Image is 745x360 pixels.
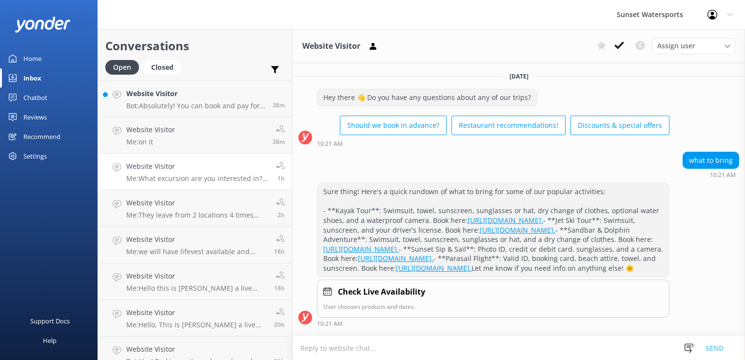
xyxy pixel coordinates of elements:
[323,244,399,254] a: [URL][DOMAIN_NAME].
[126,198,269,208] h4: Website Visitor
[317,140,669,147] div: Sep 20 2025 09:21am (UTC -05:00) America/Cancun
[98,300,292,337] a: Website VisitorMe:Hello, This is [PERSON_NAME] a live Sunset Watersports agent, have you booked y...
[683,171,739,178] div: Sep 20 2025 09:21am (UTC -05:00) America/Cancun
[126,88,265,99] h4: Website Visitor
[15,17,71,33] img: yonder-white-logo.png
[274,247,285,256] span: Sep 19 2025 04:07pm (UTC -05:00) America/Cancun
[710,172,736,178] strong: 10:21 AM
[23,68,41,88] div: Inbox
[317,183,669,276] div: Sure thing! Here's a quick rundown of what to bring for some of our popular activities: - **Kayak...
[126,101,265,110] p: Bot: Absolutely! You can book and pay for your sister-in-law and her friend to go on the cruise e...
[23,88,47,107] div: Chatbot
[98,263,292,300] a: Website VisitorMe:Hello this is [PERSON_NAME] a live agent from [GEOGRAPHIC_DATA], the Sunset Sip...
[105,37,285,55] h2: Conversations
[451,116,566,135] button: Restaurant recommendations!
[126,138,175,146] p: Me: on it
[23,146,47,166] div: Settings
[126,247,267,256] p: Me: we will have lifevest available and professional crew on board
[98,190,292,227] a: Website VisitorMe:They leave from 2 locations 4 times perr day. When are you coming to [GEOGRAPHI...
[30,311,70,331] div: Support Docs
[126,124,175,135] h4: Website Visitor
[126,284,267,293] p: Me: Hello this is [PERSON_NAME] a live agent from [GEOGRAPHIC_DATA], the Sunset Sip and Sail depa...
[144,61,186,72] a: Closed
[317,89,537,106] div: Hey there 👋 Do you have any questions about any of our trips?
[652,38,735,54] div: Assign User
[480,225,555,235] a: [URL][DOMAIN_NAME].
[105,60,139,75] div: Open
[323,302,663,311] p: User chooses products and dates.
[657,40,695,51] span: Assign user
[504,72,534,80] span: [DATE]
[468,216,543,225] a: [URL][DOMAIN_NAME].
[570,116,669,135] button: Discounts & special offers
[302,40,360,53] h3: Website Visitor
[98,227,292,263] a: Website VisitorMe:we will have lifevest available and professional crew on board18h
[396,263,471,273] a: [URL][DOMAIN_NAME].
[126,344,267,355] h4: Website Visitor
[273,101,285,109] span: Sep 20 2025 09:48am (UTC -05:00) America/Cancun
[317,320,669,327] div: Sep 20 2025 09:21am (UTC -05:00) America/Cancun
[274,320,285,329] span: Sep 19 2025 01:30pm (UTC -05:00) America/Cancun
[43,331,57,350] div: Help
[126,307,267,318] h4: Website Visitor
[126,174,269,183] p: Me: What excursion are you interested in? I am live and in [GEOGRAPHIC_DATA] now!
[340,116,447,135] button: Should we book in advance?
[23,49,41,68] div: Home
[126,161,269,172] h4: Website Visitor
[126,234,267,245] h4: Website Visitor
[105,61,144,72] a: Open
[317,141,343,147] strong: 10:21 AM
[358,254,433,263] a: [URL][DOMAIN_NAME].
[683,152,739,169] div: what to bring
[126,320,267,329] p: Me: Hello, This is [PERSON_NAME] a live Sunset Watersports agent, have you booked your trip with ...
[126,271,267,281] h4: Website Visitor
[273,138,285,146] span: Sep 20 2025 09:48am (UTC -05:00) America/Cancun
[338,286,425,299] h4: Check Live Availability
[277,174,285,182] span: Sep 20 2025 09:25am (UTC -05:00) America/Cancun
[98,154,292,190] a: Website VisitorMe:What excursion are you interested in? I am live and in [GEOGRAPHIC_DATA] now!1h
[23,127,60,146] div: Recommend
[274,284,285,292] span: Sep 19 2025 03:58pm (UTC -05:00) America/Cancun
[98,80,292,117] a: Website VisitorBot:Absolutely! You can book and pay for your sister-in-law and her friend to go o...
[126,211,269,220] p: Me: They leave from 2 locations 4 times perr day. When are you coming to [GEOGRAPHIC_DATA]?
[98,117,292,154] a: Website VisitorMe:on it38m
[277,211,285,219] span: Sep 20 2025 07:58am (UTC -05:00) America/Cancun
[144,60,181,75] div: Closed
[23,107,47,127] div: Reviews
[317,321,343,327] strong: 10:21 AM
